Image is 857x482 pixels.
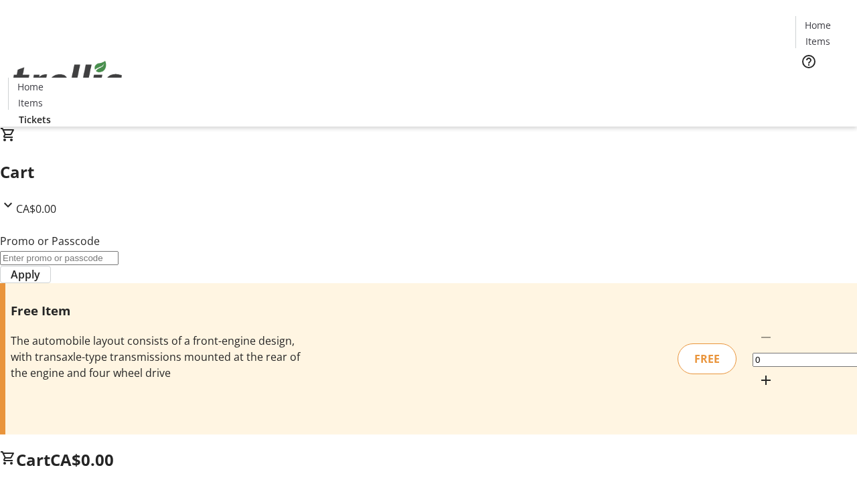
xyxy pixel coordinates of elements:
span: CA$0.00 [16,202,56,216]
a: Items [796,34,839,48]
span: Items [18,96,43,110]
h3: Free Item [11,301,303,320]
div: The automobile layout consists of a front-engine design, with transaxle-type transmissions mounte... [11,333,303,381]
a: Home [9,80,52,94]
a: Home [796,18,839,32]
span: Home [805,18,831,32]
a: Tickets [8,112,62,127]
span: Tickets [806,78,838,92]
span: Tickets [19,112,51,127]
a: Tickets [795,78,849,92]
span: Items [805,34,830,48]
div: FREE [678,343,736,374]
span: Home [17,80,44,94]
span: Apply [11,266,40,283]
button: Help [795,48,822,75]
button: Increment by one [753,367,779,394]
span: CA$0.00 [50,449,114,471]
img: Orient E2E Organization YOan2mhPVT's Logo [8,46,127,113]
a: Items [9,96,52,110]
